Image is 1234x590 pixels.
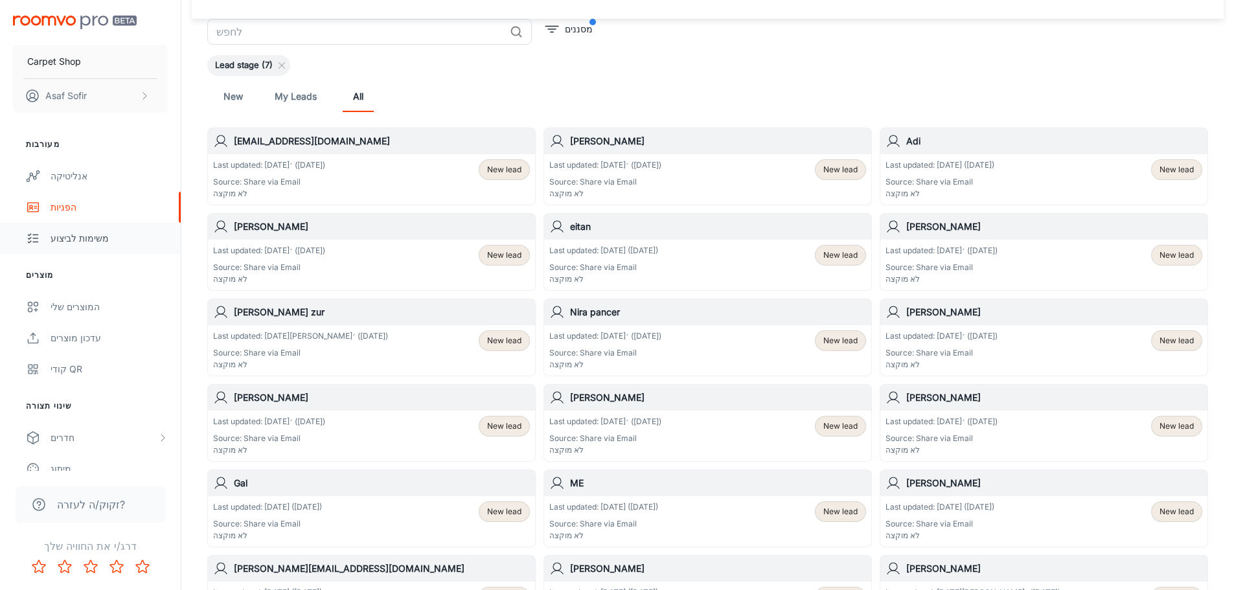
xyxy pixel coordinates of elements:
[570,476,866,490] h6: ME
[52,554,78,580] button: Rate 2 star
[51,331,168,345] div: עדכון מוצרים
[549,347,661,359] p: Source: Share via Email
[213,330,388,342] p: Last updated: [DATE][PERSON_NAME]׳ ([DATE])
[549,159,661,171] p: Last updated: [DATE]׳ ([DATE])
[549,359,661,370] p: לא מוקצה
[823,164,858,176] span: New lead
[207,470,536,547] a: GalLast updated: [DATE] ([DATE])Source: Share via Emailלא מוקצהNew lead
[880,128,1208,205] a: AdiLast updated: [DATE] ([DATE])Source: Share via Emailלא מוקצהNew lead
[487,164,521,176] span: New lead
[570,305,866,319] h6: Nira pancer
[234,220,530,234] h6: [PERSON_NAME]
[1160,164,1194,176] span: New lead
[823,420,858,432] span: New lead
[823,335,858,346] span: New lead
[543,213,872,291] a: eitanLast updated: [DATE] ([DATE])Source: Share via Emailלא מוקצהNew lead
[886,176,994,188] p: Source: Share via Email
[213,444,325,456] p: לא מוקצה
[213,159,325,171] p: Last updated: [DATE]׳ ([DATE])
[57,497,125,512] span: זקוק/ה לעזרה?
[570,134,866,148] h6: [PERSON_NAME]
[886,530,994,541] p: לא מוקצה
[213,245,325,256] p: Last updated: [DATE]׳ ([DATE])
[51,362,168,376] div: קודי QR
[543,128,872,205] a: [PERSON_NAME]Last updated: [DATE]׳ ([DATE])Source: Share via Emailלא מוקצהNew lead
[549,176,661,188] p: Source: Share via Email
[906,562,1202,576] h6: [PERSON_NAME]
[549,188,661,199] p: לא מוקצה
[1160,420,1194,432] span: New lead
[1160,335,1194,346] span: New lead
[565,22,593,36] p: מסננים
[207,384,536,462] a: [PERSON_NAME]Last updated: [DATE]׳ ([DATE])Source: Share via Emailלא מוקצהNew lead
[906,391,1202,405] h6: [PERSON_NAME]
[213,433,325,444] p: Source: Share via Email
[823,249,858,261] span: New lead
[207,299,536,376] a: [PERSON_NAME] zurLast updated: [DATE][PERSON_NAME]׳ ([DATE])Source: Share via Emailלא מוקצהNew lead
[886,245,998,256] p: Last updated: [DATE]׳ ([DATE])
[234,305,530,319] h6: [PERSON_NAME] zur
[13,79,168,113] button: Asaf Sofir
[234,476,530,490] h6: Gal
[213,501,322,513] p: Last updated: [DATE] ([DATE])
[51,462,168,476] div: מיתוג
[906,134,1202,148] h6: Adi
[549,433,661,444] p: Source: Share via Email
[880,384,1208,462] a: [PERSON_NAME]Last updated: [DATE]׳ ([DATE])Source: Share via Emailלא מוקצהNew lead
[886,262,998,273] p: Source: Share via Email
[886,359,998,370] p: לא מוקצה
[218,81,249,112] a: New
[543,384,872,462] a: [PERSON_NAME]Last updated: [DATE]׳ ([DATE])Source: Share via Emailלא מוקצהNew lead
[570,220,866,234] h6: eitan
[886,444,998,456] p: לא מוקצה
[487,335,521,346] span: New lead
[13,16,137,29] img: Roomvo PRO Beta
[543,470,872,547] a: MELast updated: [DATE] ([DATE])Source: Share via Emailלא מוקצהNew lead
[45,89,87,103] p: Asaf Sofir
[234,134,530,148] h6: [EMAIL_ADDRESS][DOMAIN_NAME]
[886,518,994,530] p: Source: Share via Email
[880,299,1208,376] a: [PERSON_NAME]Last updated: [DATE]׳ ([DATE])Source: Share via Emailלא מוקצהNew lead
[207,128,536,205] a: [EMAIL_ADDRESS][DOMAIN_NAME]Last updated: [DATE]׳ ([DATE])Source: Share via Emailלא מוקצהNew lead
[234,562,530,576] h6: [PERSON_NAME][EMAIL_ADDRESS][DOMAIN_NAME]
[549,262,658,273] p: Source: Share via Email
[104,554,130,580] button: Rate 4 star
[213,273,325,285] p: לא מוקצה
[886,416,998,427] p: Last updated: [DATE]׳ ([DATE])
[542,19,596,40] button: filter
[570,562,866,576] h6: [PERSON_NAME]
[880,213,1208,291] a: [PERSON_NAME]Last updated: [DATE]׳ ([DATE])Source: Share via Emailלא מוקצהNew lead
[906,476,1202,490] h6: [PERSON_NAME]
[78,554,104,580] button: Rate 3 star
[549,444,661,456] p: לא מוקצה
[26,554,52,580] button: Rate 1 star
[51,169,168,183] div: אנליטיקה
[213,262,325,273] p: Source: Share via Email
[549,518,658,530] p: Source: Share via Email
[207,55,290,76] div: Lead stage (7)
[207,19,505,45] input: לחפש
[213,347,388,359] p: Source: Share via Email
[10,538,170,554] p: דרג/י את החוויה שלך
[213,359,388,370] p: לא מוקצה
[487,249,521,261] span: New lead
[130,554,155,580] button: Rate 5 star
[213,188,325,199] p: לא מוקצה
[886,330,998,342] p: Last updated: [DATE]׳ ([DATE])
[549,530,658,541] p: לא מוקצה
[549,330,661,342] p: Last updated: [DATE]׳ ([DATE])
[886,347,998,359] p: Source: Share via Email
[51,300,168,314] div: המוצרים שלי
[880,470,1208,547] a: [PERSON_NAME]Last updated: [DATE] ([DATE])Source: Share via Emailלא מוקצהNew lead
[343,81,374,112] a: All
[487,506,521,517] span: New lead
[906,220,1202,234] h6: [PERSON_NAME]
[886,188,994,199] p: לא מוקצה
[27,54,81,69] p: Carpet Shop
[1160,249,1194,261] span: New lead
[549,273,658,285] p: לא מוקצה
[549,501,658,513] p: Last updated: [DATE] ([DATE])
[1160,506,1194,517] span: New lead
[549,245,658,256] p: Last updated: [DATE] ([DATE])
[487,420,521,432] span: New lead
